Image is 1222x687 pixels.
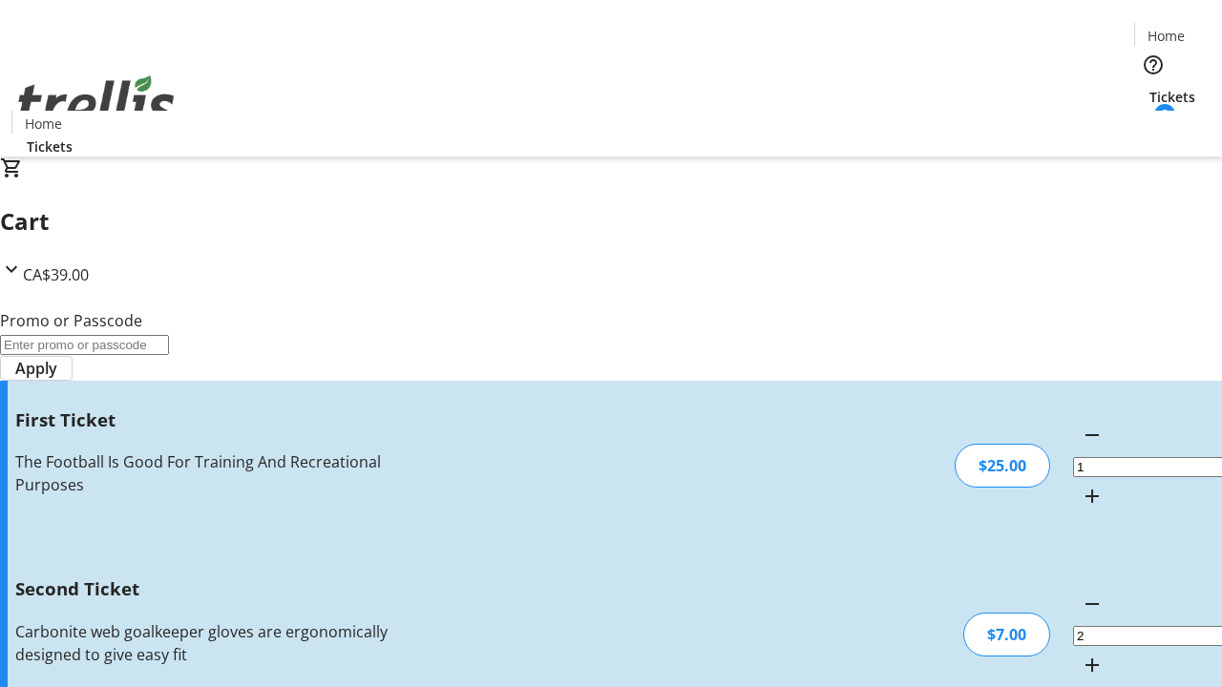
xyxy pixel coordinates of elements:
[15,575,432,602] h3: Second Ticket
[963,613,1050,656] div: $7.00
[1134,87,1211,107] a: Tickets
[15,450,432,496] div: The Football Is Good For Training And Recreational Purposes
[1149,87,1195,107] span: Tickets
[11,54,181,150] img: Orient E2E Organization O5ZiHww0Ef's Logo
[23,264,89,285] span: CA$39.00
[12,114,74,134] a: Home
[27,136,73,156] span: Tickets
[1073,646,1111,684] button: Increment by one
[1134,46,1172,84] button: Help
[25,114,62,134] span: Home
[15,620,432,666] div: Carbonite web goalkeeper gloves are ergonomically designed to give easy fit
[11,136,88,156] a: Tickets
[1073,416,1111,454] button: Decrement by one
[955,444,1050,488] div: $25.00
[1148,26,1185,46] span: Home
[1073,585,1111,623] button: Decrement by one
[1073,477,1111,515] button: Increment by one
[15,406,432,433] h3: First Ticket
[1135,26,1196,46] a: Home
[1134,107,1172,145] button: Cart
[15,357,57,380] span: Apply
